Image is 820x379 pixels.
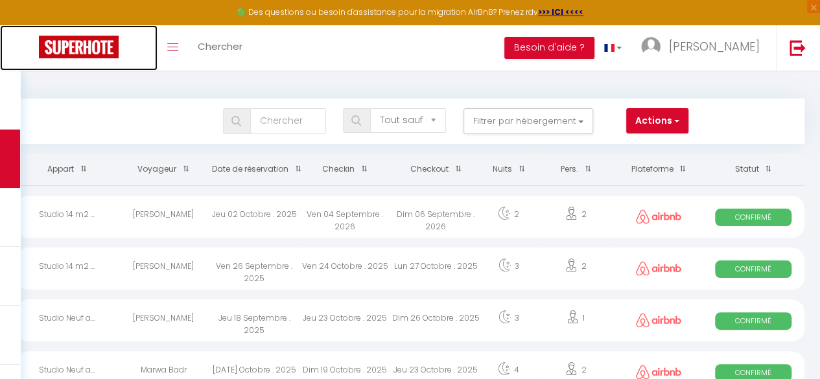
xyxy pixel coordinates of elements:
[626,108,688,134] button: Actions
[481,154,536,185] th: Sort by nights
[641,37,661,56] img: ...
[538,6,583,17] a: >>> ICI <<<<
[39,36,119,58] img: Super Booking
[504,37,594,59] button: Besoin d'aide ?
[669,38,760,54] span: [PERSON_NAME]
[615,154,702,185] th: Sort by channel
[209,154,299,185] th: Sort by booking date
[188,25,252,71] a: Chercher
[790,40,806,56] img: logout
[198,40,242,53] span: Chercher
[631,25,776,71] a: ... [PERSON_NAME]
[299,154,390,185] th: Sort by checkin
[536,154,615,185] th: Sort by people
[16,154,118,185] th: Sort by rentals
[118,154,209,185] th: Sort by guest
[463,108,593,134] button: Filtrer par hébergement
[250,108,326,134] input: Chercher
[702,154,804,185] th: Sort by status
[390,154,481,185] th: Sort by checkout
